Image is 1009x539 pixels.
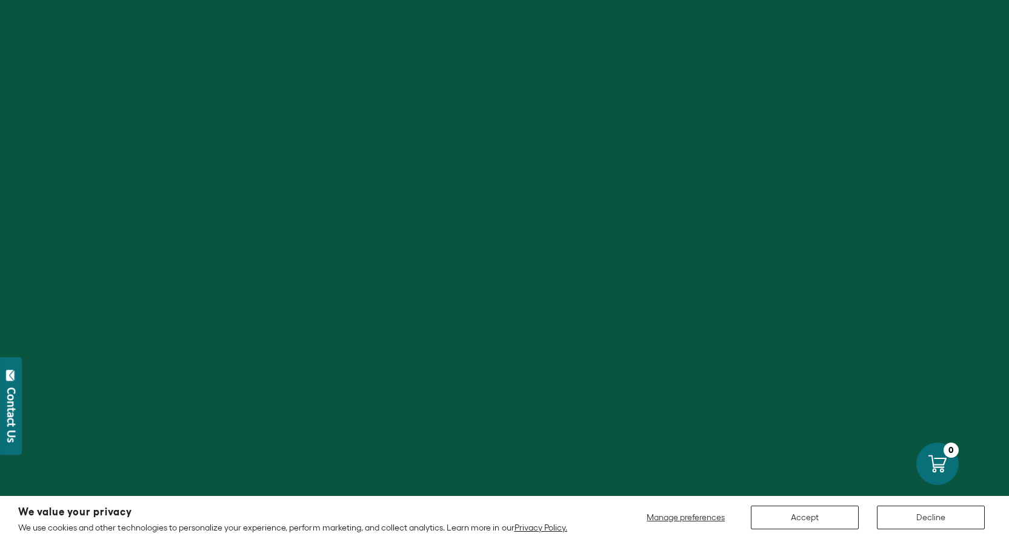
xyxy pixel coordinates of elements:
div: Contact Us [5,387,18,443]
h2: We value your privacy [18,507,567,517]
div: 0 [944,443,959,458]
button: Decline [877,506,985,529]
a: Privacy Policy. [514,523,567,532]
p: We use cookies and other technologies to personalize your experience, perform marketing, and coll... [18,522,567,533]
span: Manage preferences [647,512,725,522]
button: Manage preferences [639,506,733,529]
button: Accept [751,506,859,529]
